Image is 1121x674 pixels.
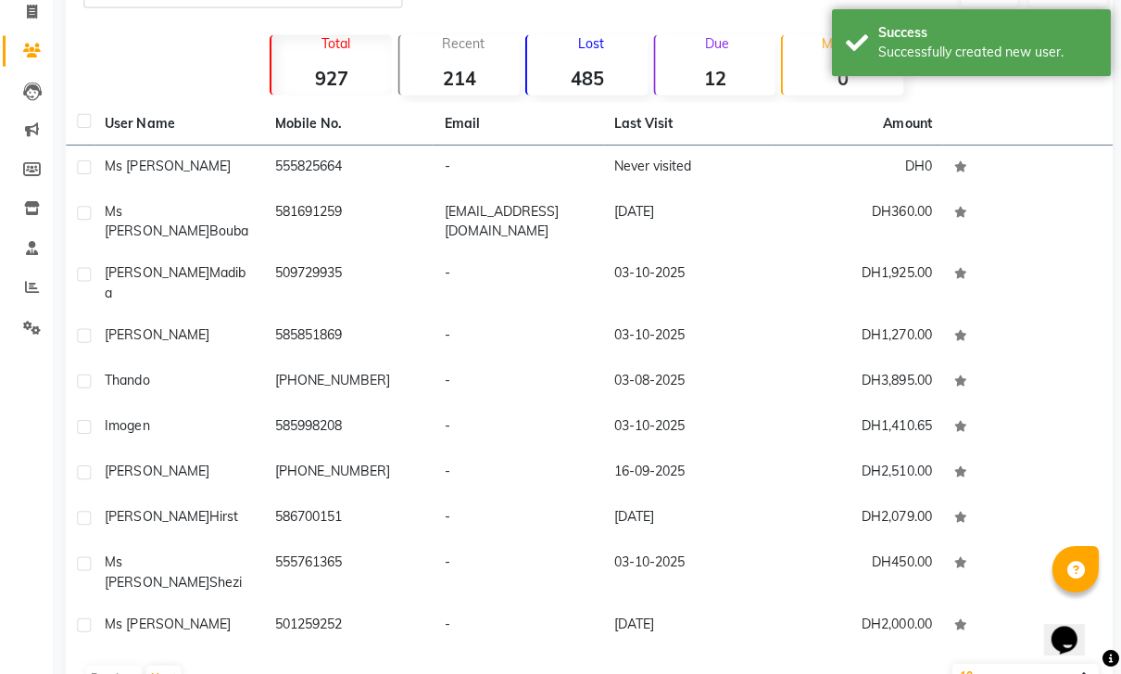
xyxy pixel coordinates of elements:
[107,417,152,434] span: Imogen
[435,314,604,360] td: -
[774,192,943,253] td: DH360.00
[266,360,435,405] td: [PHONE_NUMBER]
[878,25,1096,45] div: Success
[774,541,943,603] td: DH450.00
[211,223,250,240] span: Bouba
[266,314,435,360] td: 585851869
[435,146,604,192] td: -
[266,603,435,648] td: 501259252
[604,104,774,146] th: Last Visit
[401,68,522,91] strong: 214
[435,360,604,405] td: -
[1043,600,1102,655] iframe: chat widget
[266,146,435,192] td: 555825664
[774,253,943,314] td: DH1,925.00
[409,36,522,53] p: Recent
[435,541,604,603] td: -
[435,451,604,496] td: -
[774,451,943,496] td: DH2,510.00
[266,541,435,603] td: 555761365
[774,405,943,451] td: DH1,410.65
[604,314,774,360] td: 03-10-2025
[604,496,774,541] td: [DATE]
[604,405,774,451] td: 03-10-2025
[266,496,435,541] td: 586700151
[107,508,211,525] span: [PERSON_NAME]
[604,192,774,253] td: [DATE]
[774,146,943,192] td: DH0
[535,36,649,53] p: Lost
[211,573,244,590] span: Shezi
[107,553,211,590] span: Ms [PERSON_NAME]
[107,159,233,175] span: Ms [PERSON_NAME]
[107,615,233,631] span: Ms [PERSON_NAME]
[604,603,774,648] td: [DATE]
[266,405,435,451] td: 585998208
[435,104,604,146] th: Email
[604,541,774,603] td: 03-10-2025
[604,253,774,314] td: 03-10-2025
[435,603,604,648] td: -
[211,508,240,525] span: Hirst
[107,204,211,240] span: ms [PERSON_NAME]
[107,265,211,282] span: [PERSON_NAME]
[774,603,943,648] td: DH2,000.00
[604,451,774,496] td: 16-09-2025
[604,360,774,405] td: 03-08-2025
[774,314,943,360] td: DH1,270.00
[435,405,604,451] td: -
[266,451,435,496] td: [PHONE_NUMBER]
[878,45,1096,64] div: Successfully created new user.
[774,360,943,405] td: DH3,895.00
[107,372,152,388] span: Thando
[435,496,604,541] td: -
[790,36,903,53] p: Member
[872,104,942,146] th: Amount
[435,253,604,314] td: -
[656,68,776,91] strong: 12
[266,253,435,314] td: 509729935
[107,326,211,343] span: [PERSON_NAME]
[266,192,435,253] td: 581691259
[281,36,394,53] p: Total
[774,496,943,541] td: DH2,079.00
[107,463,211,479] span: [PERSON_NAME]
[96,104,266,146] th: User Name
[660,36,776,53] p: Due
[266,104,435,146] th: Mobile No.
[604,146,774,192] td: Never visited
[435,192,604,253] td: [EMAIL_ADDRESS][DOMAIN_NAME]
[273,68,394,91] strong: 927
[528,68,649,91] strong: 485
[783,68,903,91] strong: 0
